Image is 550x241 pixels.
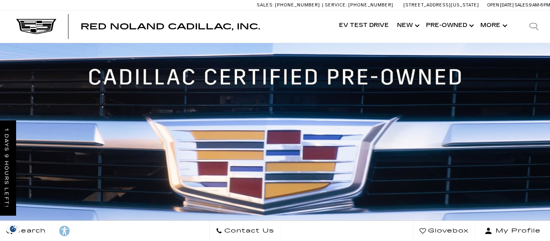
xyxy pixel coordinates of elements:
[275,2,320,8] span: [PHONE_NUMBER]
[413,221,475,241] a: Glovebox
[403,2,479,8] a: [STREET_ADDRESS][US_STATE]
[16,19,56,34] img: Cadillac Dark Logo with Cadillac White Text
[492,225,541,237] span: My Profile
[257,2,274,8] span: Sales:
[4,225,23,233] img: Opt-Out Icon
[422,10,476,42] a: Pre-Owned
[426,225,469,237] span: Glovebox
[476,10,510,42] button: More
[4,225,23,233] section: Click to Open Cookie Consent Modal
[257,3,322,7] a: Sales: [PHONE_NUMBER]
[81,22,260,31] span: Red Noland Cadillac, Inc.
[515,2,529,8] span: Sales:
[475,221,550,241] button: Open user profile menu
[81,23,260,31] a: Red Noland Cadillac, Inc.
[348,2,393,8] span: [PHONE_NUMBER]
[209,221,281,241] a: Contact Us
[335,10,393,42] a: EV Test Drive
[12,225,46,237] span: Search
[325,2,347,8] span: Service:
[322,3,395,7] a: Service: [PHONE_NUMBER]
[222,225,274,237] span: Contact Us
[529,2,550,8] span: 9 AM-6 PM
[393,10,422,42] a: New
[487,2,514,8] span: Open [DATE]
